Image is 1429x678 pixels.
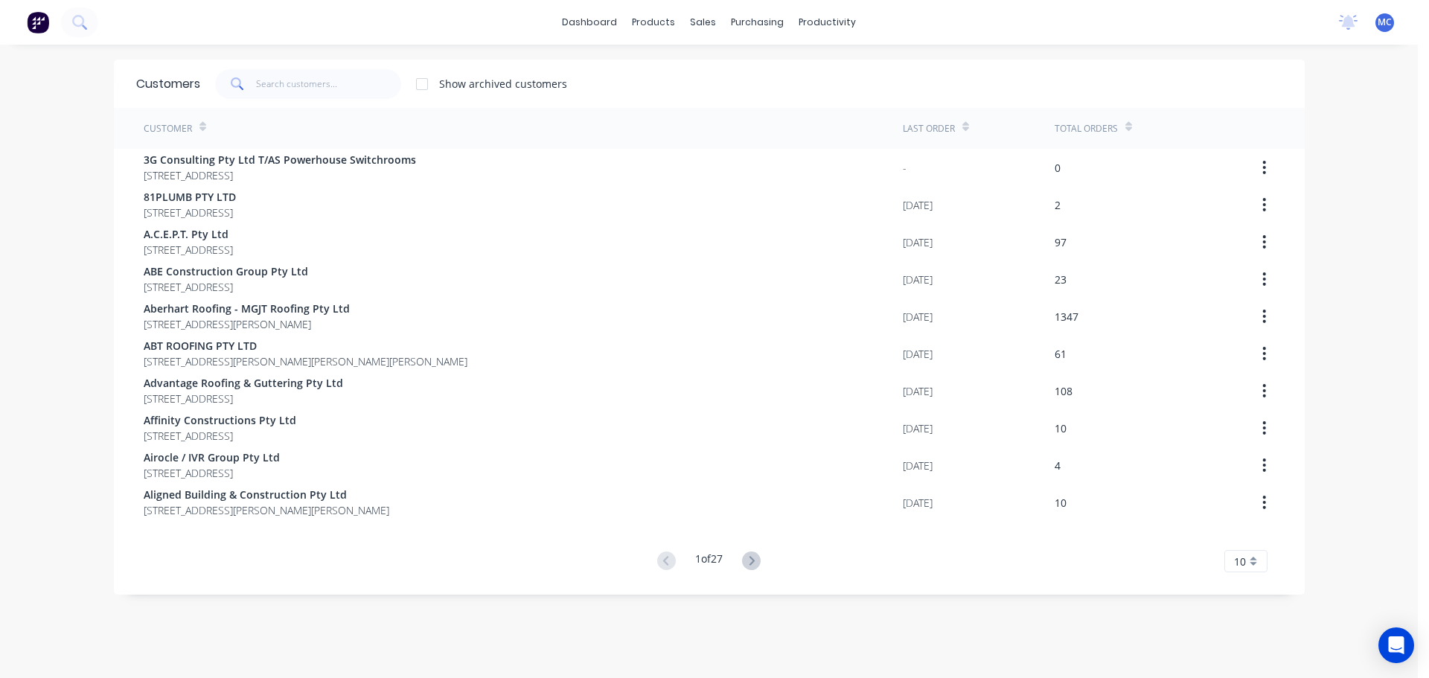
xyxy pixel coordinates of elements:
[1055,309,1078,324] div: 1347
[144,122,192,135] div: Customer
[1055,160,1061,176] div: 0
[144,279,308,295] span: [STREET_ADDRESS]
[144,465,280,481] span: [STREET_ADDRESS]
[903,197,933,213] div: [DATE]
[1055,197,1061,213] div: 2
[144,167,416,183] span: [STREET_ADDRESS]
[439,76,567,92] div: Show archived customers
[144,189,236,205] span: 81PLUMB PTY LTD
[144,338,467,354] span: ABT ROOFING PTY LTD
[1378,16,1392,29] span: MC
[1378,627,1414,663] div: Open Intercom Messenger
[136,75,200,93] div: Customers
[144,487,389,502] span: Aligned Building & Construction Pty Ltd
[144,263,308,279] span: ABE Construction Group Pty Ltd
[903,160,907,176] div: -
[903,122,955,135] div: Last Order
[144,428,296,444] span: [STREET_ADDRESS]
[144,391,343,406] span: [STREET_ADDRESS]
[144,301,350,316] span: Aberhart Roofing - MGJT Roofing Pty Ltd
[1055,272,1067,287] div: 23
[903,272,933,287] div: [DATE]
[903,458,933,473] div: [DATE]
[1055,346,1067,362] div: 61
[144,226,233,242] span: A.C.E.P.T. Pty Ltd
[903,234,933,250] div: [DATE]
[682,11,723,33] div: sales
[144,242,233,258] span: [STREET_ADDRESS]
[903,420,933,436] div: [DATE]
[554,11,624,33] a: dashboard
[1055,495,1067,511] div: 10
[903,309,933,324] div: [DATE]
[624,11,682,33] div: products
[903,346,933,362] div: [DATE]
[144,502,389,518] span: [STREET_ADDRESS][PERSON_NAME][PERSON_NAME]
[903,495,933,511] div: [DATE]
[144,450,280,465] span: Airocle / IVR Group Pty Ltd
[1055,383,1072,399] div: 108
[144,412,296,428] span: Affinity Constructions Pty Ltd
[144,316,350,332] span: [STREET_ADDRESS][PERSON_NAME]
[1234,554,1246,569] span: 10
[1055,420,1067,436] div: 10
[256,69,401,99] input: Search customers...
[723,11,791,33] div: purchasing
[144,205,236,220] span: [STREET_ADDRESS]
[27,11,49,33] img: Factory
[791,11,863,33] div: productivity
[144,354,467,369] span: [STREET_ADDRESS][PERSON_NAME][PERSON_NAME][PERSON_NAME]
[1055,122,1118,135] div: Total Orders
[1055,458,1061,473] div: 4
[1055,234,1067,250] div: 97
[144,375,343,391] span: Advantage Roofing & Guttering Pty Ltd
[695,551,723,572] div: 1 of 27
[144,152,416,167] span: 3G Consulting Pty Ltd T/AS Powerhouse Switchrooms
[903,383,933,399] div: [DATE]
